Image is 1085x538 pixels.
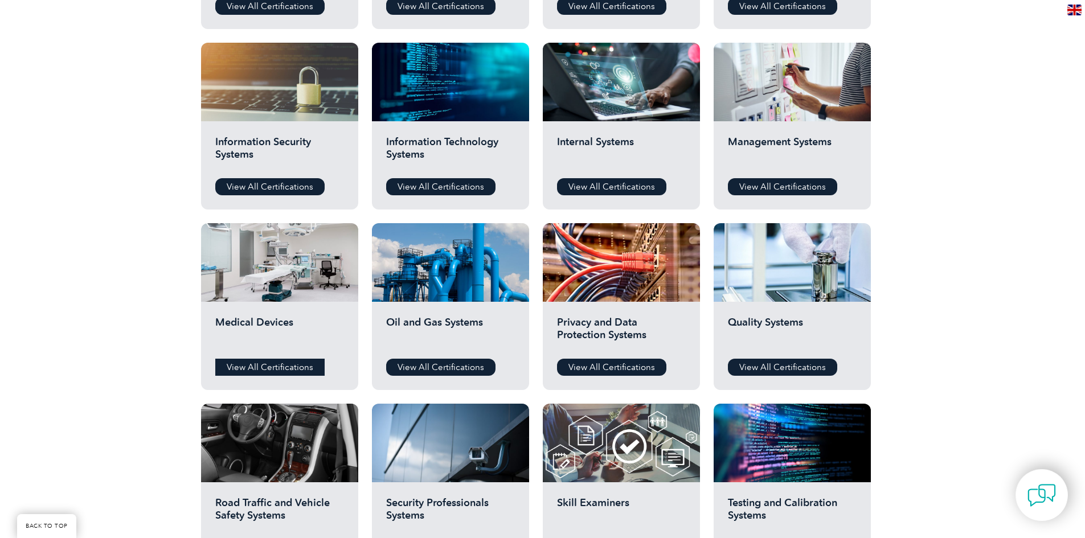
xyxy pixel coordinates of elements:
[557,135,686,170] h2: Internal Systems
[557,359,666,376] a: View All Certifications
[215,135,344,170] h2: Information Security Systems
[17,514,76,538] a: BACK TO TOP
[728,135,857,170] h2: Management Systems
[728,359,837,376] a: View All Certifications
[557,178,666,195] a: View All Certifications
[215,316,344,350] h2: Medical Devices
[215,359,325,376] a: View All Certifications
[386,135,515,170] h2: Information Technology Systems
[386,496,515,531] h2: Security Professionals Systems
[386,178,496,195] a: View All Certifications
[1027,481,1056,510] img: contact-chat.png
[728,178,837,195] a: View All Certifications
[1067,5,1082,15] img: en
[386,359,496,376] a: View All Certifications
[215,178,325,195] a: View All Certifications
[557,496,686,531] h2: Skill Examiners
[728,316,857,350] h2: Quality Systems
[386,316,515,350] h2: Oil and Gas Systems
[728,496,857,531] h2: Testing and Calibration Systems
[215,496,344,531] h2: Road Traffic and Vehicle Safety Systems
[557,316,686,350] h2: Privacy and Data Protection Systems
